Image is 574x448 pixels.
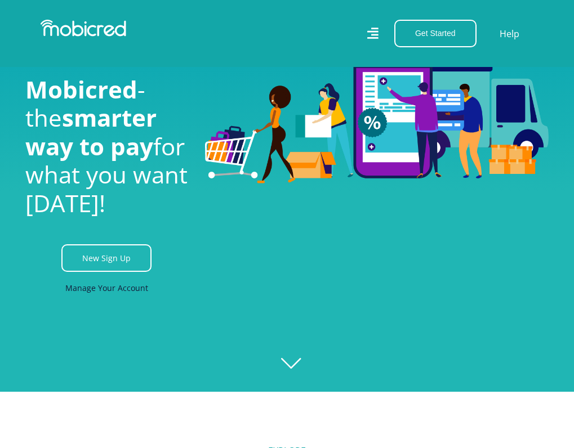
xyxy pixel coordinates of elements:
[61,244,152,272] a: New Sign Up
[25,75,189,217] h1: - the for what you want [DATE]!
[65,275,148,301] a: Manage Your Account
[41,20,126,37] img: Mobicred
[394,20,477,47] button: Get Started
[25,101,157,162] span: smarter way to pay
[205,35,549,183] img: Welcome to Mobicred
[499,26,520,41] a: Help
[25,73,137,105] span: Mobicred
